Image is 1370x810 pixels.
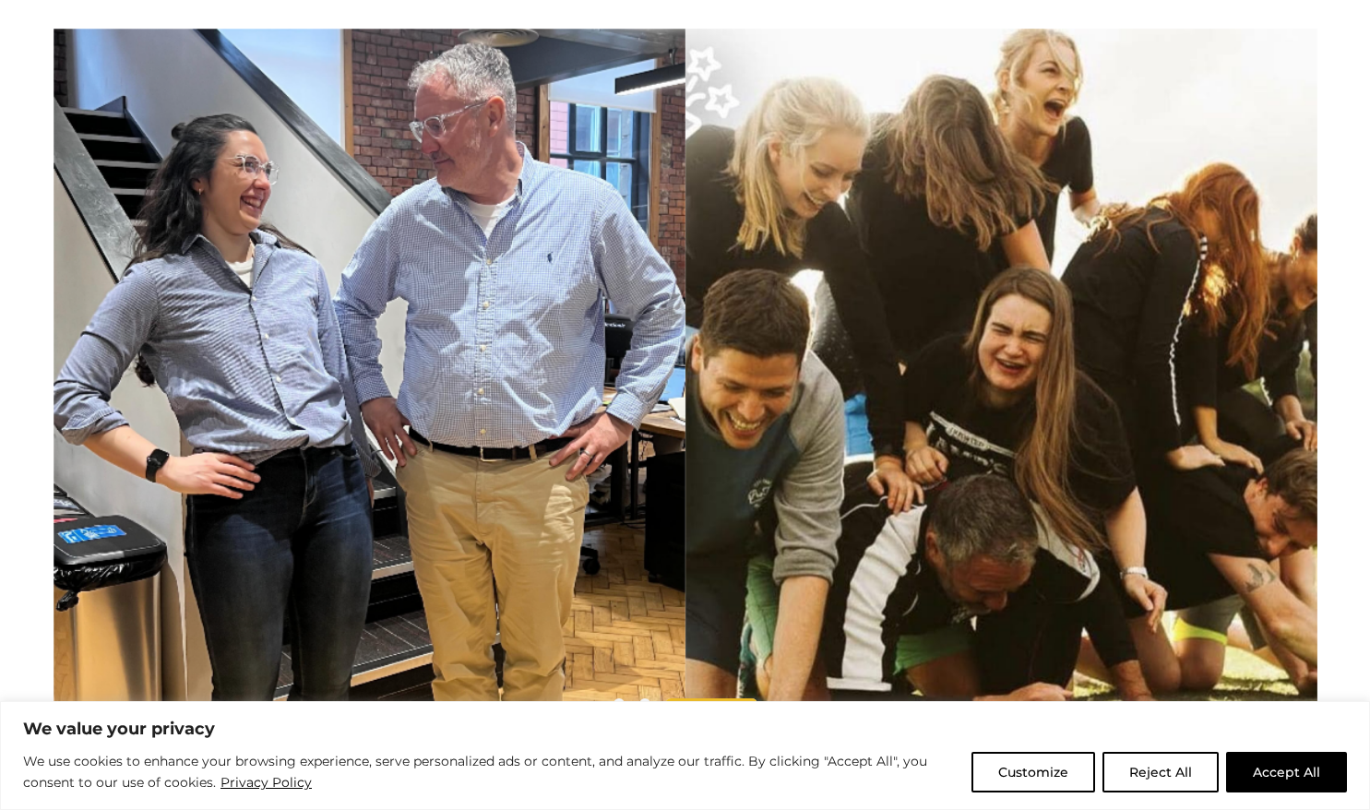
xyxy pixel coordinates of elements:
img: Adeline-and-Midge [54,29,685,723]
button: Reject All [1102,752,1219,792]
img: Ponderosa Pyramid [685,29,1317,723]
button: Accept All [1226,752,1347,792]
a: Privacy Policy [220,771,313,793]
p: We use cookies to enhance your browsing experience, serve personalized ads or content, and analyz... [23,751,958,794]
button: Customize [971,752,1095,792]
p: We value your privacy [23,718,1347,740]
